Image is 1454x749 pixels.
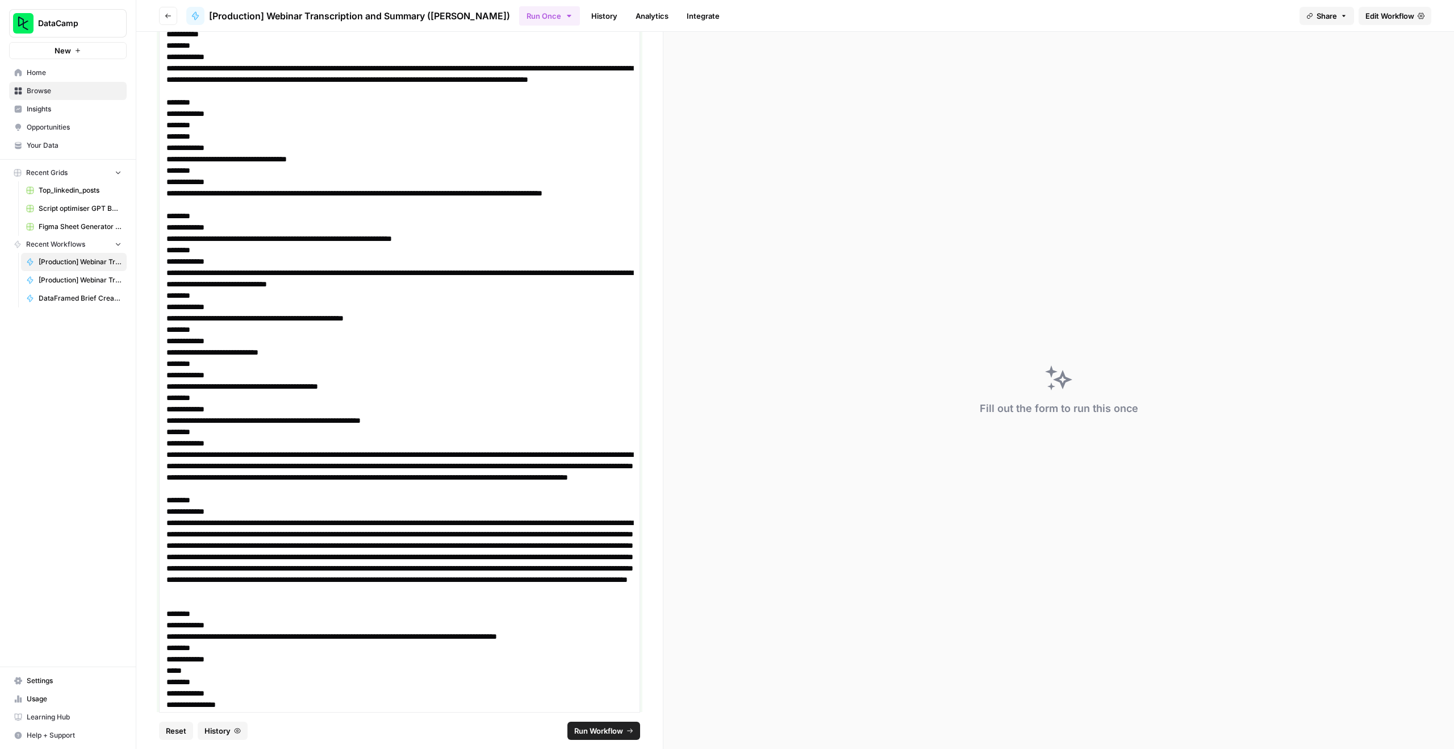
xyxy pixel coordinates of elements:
button: Reset [159,722,193,740]
span: Script optimiser GPT Build V2 Grid [39,203,122,214]
a: Figma Sheet Generator for Social [21,218,127,236]
span: Reset [166,725,186,736]
span: New [55,45,71,56]
a: Your Data [9,136,127,155]
span: Help + Support [27,730,122,740]
span: Learning Hub [27,712,122,722]
span: DataFramed Brief Creator - Rhys v5 [39,293,122,303]
a: Top_linkedin_posts [21,181,127,199]
button: Recent Grids [9,164,127,181]
a: [Production] Webinar Transcription and Summary for the [21,271,127,289]
a: [Production] Webinar Transcription and Summary ([PERSON_NAME]) [21,253,127,271]
span: History [204,725,231,736]
a: Browse [9,82,127,100]
span: Share [1317,10,1337,22]
span: Recent Workflows [26,239,85,249]
span: Home [27,68,122,78]
button: Run Workflow [567,722,640,740]
a: Insights [9,100,127,118]
button: Run Once [519,6,580,26]
button: History [198,722,248,740]
span: Opportunities [27,122,122,132]
span: Edit Workflow [1365,10,1414,22]
button: Share [1300,7,1354,25]
button: Workspace: DataCamp [9,9,127,38]
span: Top_linkedin_posts [39,185,122,195]
button: New [9,42,127,59]
img: DataCamp Logo [13,13,34,34]
a: History [584,7,624,25]
a: Learning Hub [9,708,127,726]
a: DataFramed Brief Creator - Rhys v5 [21,289,127,307]
a: Script optimiser GPT Build V2 Grid [21,199,127,218]
a: [Production] Webinar Transcription and Summary ([PERSON_NAME]) [186,7,510,25]
button: Help + Support [9,726,127,744]
span: Browse [27,86,122,96]
a: Usage [9,690,127,708]
a: Analytics [629,7,675,25]
a: Home [9,64,127,82]
span: Usage [27,694,122,704]
span: Insights [27,104,122,114]
a: Integrate [680,7,726,25]
span: Your Data [27,140,122,151]
span: Run Workflow [574,725,623,736]
span: Recent Grids [26,168,68,178]
span: DataCamp [38,18,107,29]
button: Recent Workflows [9,236,127,253]
a: Settings [9,672,127,690]
span: Figma Sheet Generator for Social [39,222,122,232]
span: Settings [27,676,122,686]
span: [Production] Webinar Transcription and Summary ([PERSON_NAME]) [39,257,122,267]
span: [Production] Webinar Transcription and Summary ([PERSON_NAME]) [209,9,510,23]
div: Fill out the form to run this once [980,401,1138,417]
a: Edit Workflow [1359,7,1431,25]
span: [Production] Webinar Transcription and Summary for the [39,275,122,285]
a: Opportunities [9,118,127,136]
